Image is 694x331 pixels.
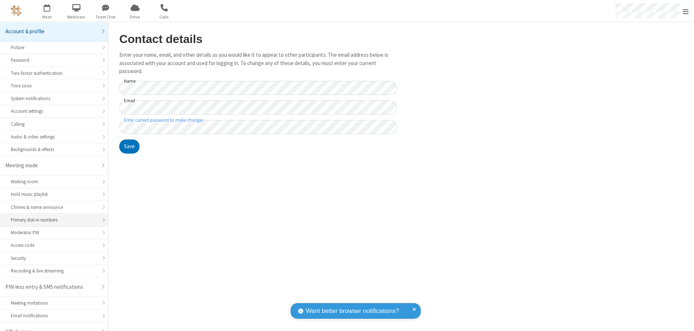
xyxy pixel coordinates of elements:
[5,27,97,36] div: Account & profile
[5,283,97,291] div: PIN-less entry & SMS notifications
[11,178,97,185] div: Waiting room
[11,57,97,64] div: Password
[11,133,97,140] div: Audio & video settings
[11,255,97,262] div: Security
[11,95,97,102] div: System notifications
[119,33,397,46] h2: Contact details
[92,14,119,20] span: Team Chat
[151,14,178,20] span: Calls
[63,14,90,20] span: Webinars
[11,5,22,16] img: QA Selenium DO NOT DELETE OR CHANGE
[119,120,397,134] input: Enter current password to make changes
[119,100,397,115] input: Email
[34,14,61,20] span: Meet
[121,14,149,20] span: Drive
[11,216,97,223] div: Primary dial-in numbers
[11,204,97,211] div: Chimes & name announce
[11,267,97,274] div: Recording & live streaming
[11,108,97,115] div: Account settings
[11,121,97,128] div: Calling
[11,229,97,236] div: Moderator PIN
[11,242,97,249] div: Access code
[119,51,397,76] p: Enter your name, email, and other details as you would like it to appear to other participants. T...
[306,306,399,316] span: Want better browser notifications?
[11,82,97,89] div: Time zone
[11,70,97,77] div: Two-factor authentication
[11,312,97,319] div: Email notifications
[11,191,97,198] div: Hold music playlist
[5,162,97,170] div: Meeting mode
[119,139,140,154] button: Save
[11,44,97,51] div: Picture
[119,81,397,95] input: Name
[11,300,97,306] div: Meeting Invitations
[11,146,97,153] div: Backgrounds & effects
